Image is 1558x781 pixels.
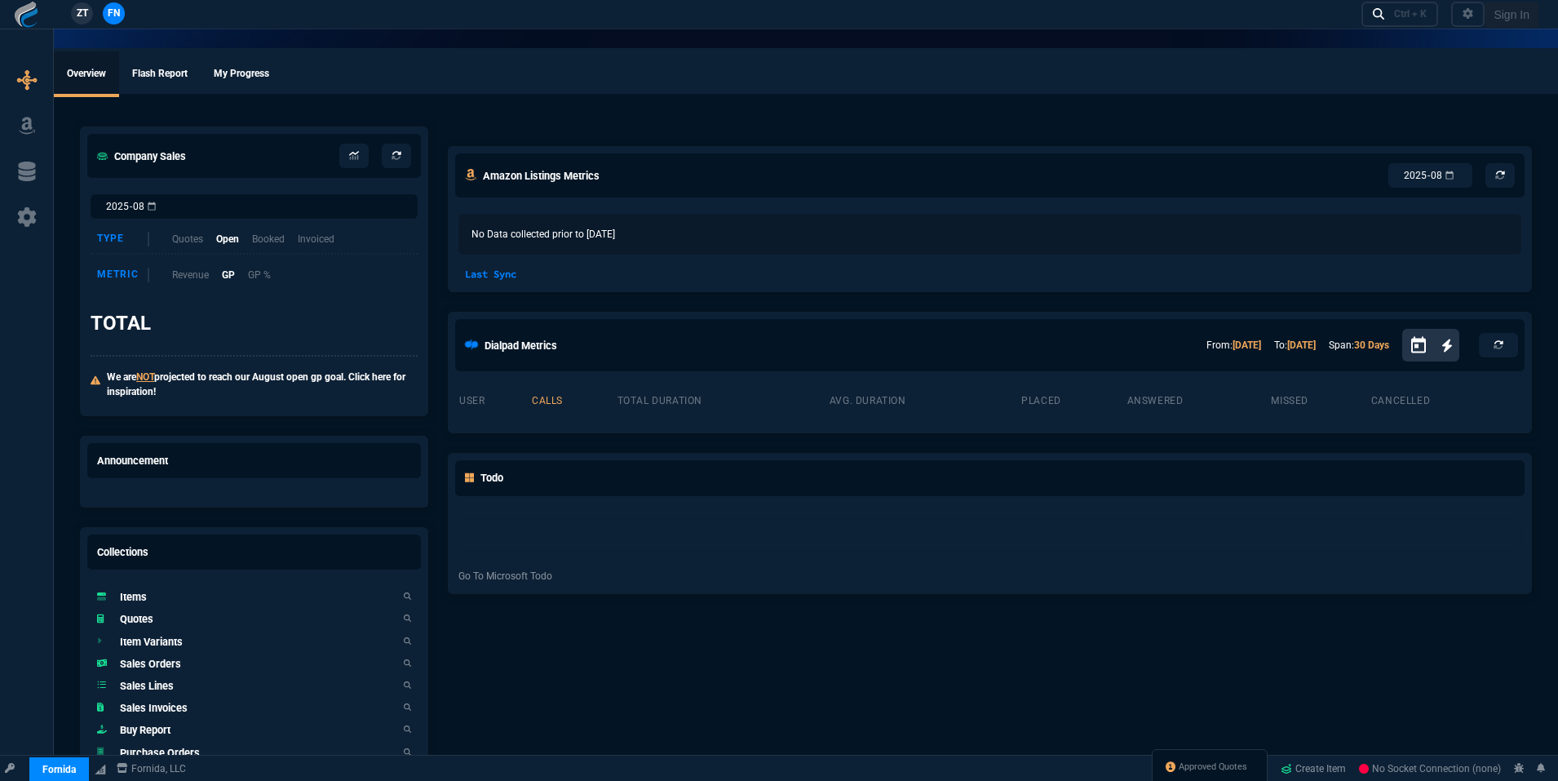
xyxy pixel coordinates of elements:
p: Revenue [172,268,209,282]
a: Create Item [1274,757,1352,781]
p: GP [222,268,235,282]
a: Flash Report [119,51,201,97]
th: total duration [617,388,829,410]
th: avg. duration [829,388,1020,410]
button: Open calendar [1409,334,1441,357]
span: NOT [136,371,154,383]
th: user [458,388,531,410]
h5: Sales Orders [120,656,181,672]
h5: Todo [465,470,503,486]
th: cancelled [1370,388,1521,410]
h5: Announcement [97,453,168,468]
div: Ctrl + K [1394,7,1427,20]
h5: Items [120,589,147,605]
span: FN [108,6,120,20]
th: calls [531,388,617,410]
a: msbcCompanyName [112,761,191,776]
a: My Progress [201,51,282,97]
p: We are projected to reach our August open gp goal. Click here for inspiration! [107,370,418,399]
h5: Sales Invoices [120,700,188,716]
span: No Socket Connection (none) [1359,763,1501,774]
p: Invoiced [298,232,334,246]
h5: Company Sales [97,149,186,164]
div: Type [97,232,149,246]
p: To: [1274,338,1316,353]
span: ZT [77,6,88,20]
span: Approved Quotes [1179,761,1247,774]
h5: Dialpad Metrics [485,338,557,353]
h5: Purchase Orders [120,745,200,761]
h5: Amazon Listings Metrics [483,168,600,184]
p: GP % [248,268,271,282]
h5: Sales Lines [120,678,174,694]
p: Span: [1329,338,1389,353]
a: Overview [54,51,119,97]
p: From: [1206,338,1261,353]
a: [DATE] [1287,339,1316,351]
th: placed [1020,388,1126,410]
p: Open [216,232,239,246]
p: Booked [252,232,285,246]
div: Metric [97,268,149,282]
th: missed [1270,388,1370,410]
h5: Item Variants [120,634,183,650]
h5: Collections [97,544,148,560]
a: [DATE] [1233,339,1261,351]
h3: TOTAL [91,311,151,335]
th: answered [1126,388,1271,410]
p: Last Sync [458,267,523,282]
a: 30 Days [1354,339,1389,351]
p: Quotes [172,232,203,246]
p: No Data collected prior to [DATE] [458,214,1521,255]
h5: Quotes [120,611,153,627]
h5: Buy Report [120,722,170,738]
a: Go To Microsoft Todo [458,569,552,584]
